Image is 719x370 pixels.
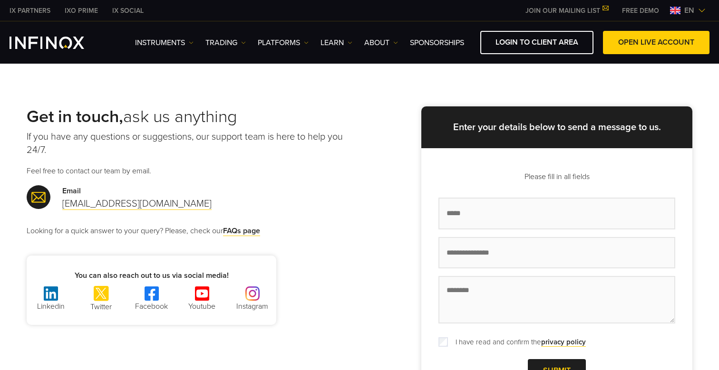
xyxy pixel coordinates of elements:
p: Twitter [78,301,125,313]
a: INFINOX Logo [10,37,107,49]
a: INFINOX MENU [615,6,666,16]
a: privacy policy [541,338,586,347]
a: ABOUT [364,37,398,48]
a: TRADING [205,37,246,48]
p: Instagram [229,301,276,312]
p: Looking for a quick answer to your query? Please, check our [27,225,359,237]
p: Facebook [128,301,175,312]
p: Feel free to contact our team by email. [27,165,359,177]
p: Please fill in all fields [438,171,675,182]
strong: Enter your details below to send a message to us. [453,122,661,133]
strong: Email [62,186,81,196]
span: en [680,5,698,16]
strong: privacy policy [541,338,586,346]
a: JOIN OUR MAILING LIST [518,7,615,15]
strong: You can also reach out to us via social media! [75,271,229,280]
strong: Get in touch, [27,106,123,127]
a: Learn [321,37,352,48]
a: INFINOX [58,6,105,16]
p: If you have any questions or suggestions, our support team is here to help you 24/7. [27,130,359,157]
h2: ask us anything [27,106,359,127]
label: I have read and confirm the [450,337,586,348]
p: Youtube [178,301,226,312]
a: PLATFORMS [258,37,309,48]
a: LOGIN TO CLIENT AREA [480,31,593,54]
a: [EMAIL_ADDRESS][DOMAIN_NAME] [62,198,212,210]
a: INFINOX [105,6,151,16]
p: Linkedin [27,301,75,312]
a: FAQs page [223,226,260,236]
a: Instruments [135,37,194,48]
a: OPEN LIVE ACCOUNT [603,31,709,54]
a: SPONSORSHIPS [410,37,464,48]
a: INFINOX [2,6,58,16]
